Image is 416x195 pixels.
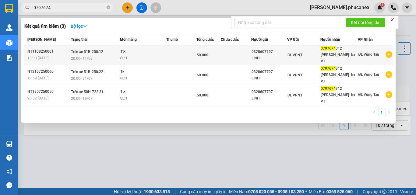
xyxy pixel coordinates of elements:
[358,37,373,42] span: VP Nhận
[6,155,12,161] span: question-circle
[71,90,104,94] span: Trên xe 50H-722.31
[252,49,287,55] div: 0328607797
[27,56,48,60] span: 19:33 [DATE]
[5,4,13,13] img: logo-vxr
[252,95,287,102] div: LINH
[66,21,92,31] button: Bộ lọcdown
[358,72,379,77] span: ĐL Vũng Tàu
[321,52,358,64] div: [PERSON_NAME]- bx VT
[27,96,48,100] span: 20:32 [DATE]
[321,65,358,72] div: 312
[378,109,385,116] a: 1
[120,95,166,102] div: SL: 1
[387,110,391,114] span: right
[6,182,12,188] span: message
[71,76,93,81] span: 20:00 - 31/07
[287,53,303,57] span: ĐL VPNT
[6,55,12,61] img: solution-icon
[196,37,214,42] span: Tổng cước
[27,89,69,95] div: NT1907250050
[27,37,56,42] span: [PERSON_NAME]
[27,68,69,75] div: NT3107250060
[27,48,69,55] div: NT1108250061
[358,52,379,57] span: ĐL Vũng Tàu
[120,68,166,75] div: 1k
[83,24,87,28] span: down
[120,48,166,55] div: 1tx
[320,37,340,42] span: Người nhận
[321,72,358,85] div: [PERSON_NAME]- bx VT
[120,55,166,62] div: SL: 1
[120,89,166,95] div: 1tx
[385,109,393,116] li: Next Page
[287,37,299,42] span: VP Gửi
[321,86,336,91] span: 0797674
[386,91,392,98] span: plus-circle
[386,51,392,58] span: plus-circle
[71,70,103,74] span: Trên xe 51B-250.22
[321,92,358,105] div: [PERSON_NAME]- bx VT
[71,96,93,101] span: 20:00 - 19/07
[351,19,380,26] span: Kết nối tổng đài
[371,109,378,116] button: left
[385,109,393,116] button: right
[6,141,12,147] img: warehouse-icon
[107,5,110,9] span: close-circle
[358,92,379,97] span: ĐL Vũng Tàu
[252,69,287,75] div: 0328607797
[120,75,166,82] div: SL: 1
[252,55,287,61] div: LINH
[321,46,336,50] span: 0797674
[120,37,137,42] span: Món hàng
[321,45,358,52] div: 312
[6,169,12,174] span: notification
[27,76,48,80] span: 19:59 [DATE]
[386,71,392,78] span: plus-circle
[390,18,394,22] span: close
[197,73,208,77] span: 60.000
[321,85,358,92] div: 312
[197,93,208,97] span: 50.000
[71,37,87,42] span: Trạng thái
[371,109,378,116] li: Previous Page
[197,53,208,57] span: 50.000
[71,24,87,29] strong: Bộ lọc
[33,4,105,11] input: Tìm tên, số ĐT hoặc mã đơn
[234,18,341,27] input: Nhập số tổng đài
[251,37,268,42] span: Người gửi
[71,56,93,61] span: 20:00 - 11/08
[24,23,66,30] h3: Kết quả tìm kiếm ( 3 )
[25,5,30,10] span: search
[107,5,110,11] span: close-circle
[252,75,287,82] div: LINH
[321,66,336,71] span: 0797674
[287,93,303,97] span: ĐL VPNT
[252,89,287,95] div: 0328607797
[287,73,303,77] span: ĐL VPNT
[221,37,239,42] span: Chưa cước
[372,110,376,114] span: left
[6,40,12,46] img: warehouse-icon
[71,50,103,54] span: Trên xe 51B-250.12
[6,24,12,31] img: warehouse-icon
[166,37,178,42] span: Thu hộ
[346,18,385,27] button: Kết nối tổng đài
